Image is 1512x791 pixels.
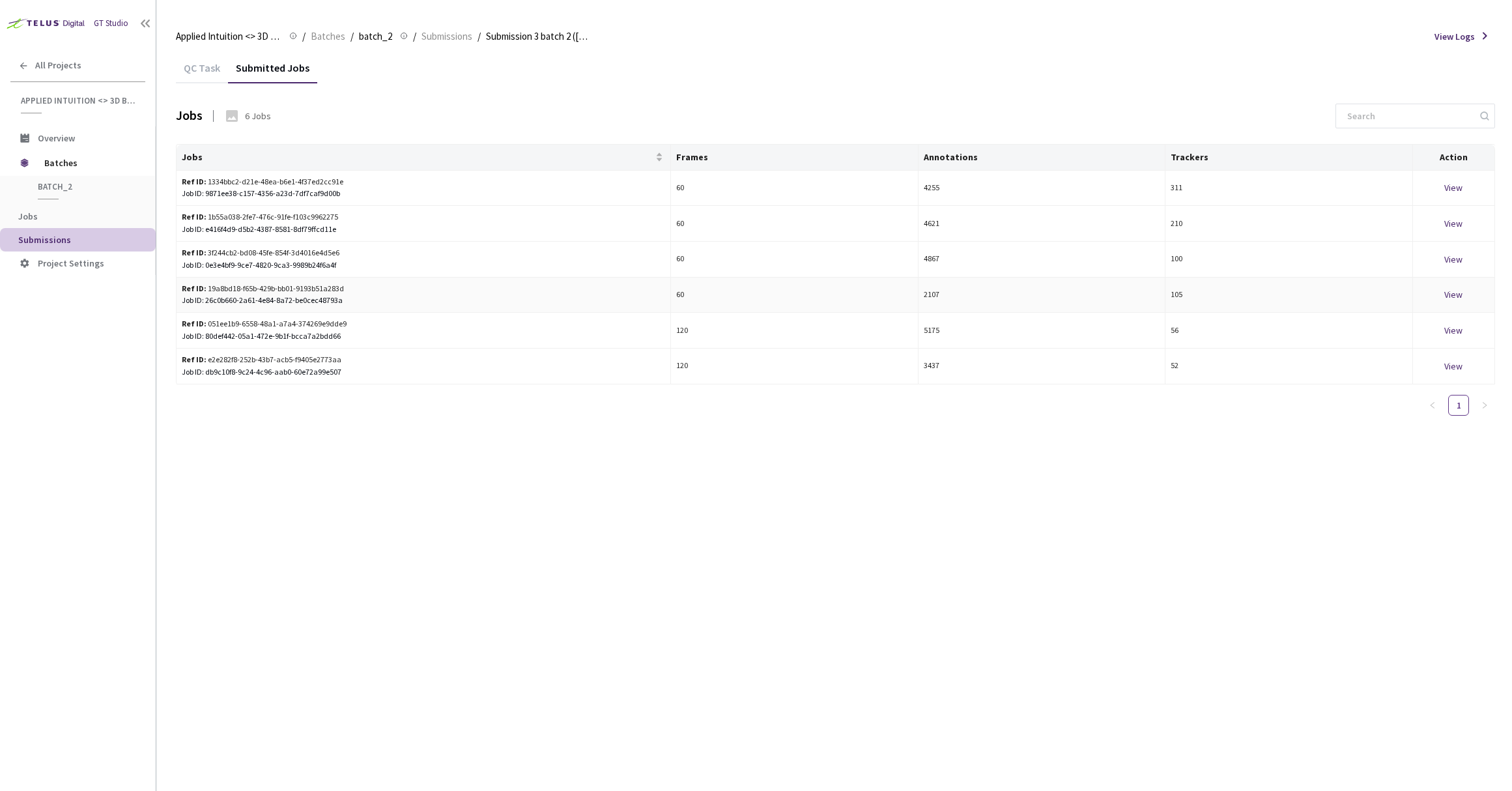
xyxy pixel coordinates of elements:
li: / [478,29,481,44]
div: GT Studio [94,18,128,30]
span: Jobs [182,152,653,162]
b: Ref ID: [182,319,207,328]
div: View [1418,216,1490,231]
td: 4621 [919,206,1166,242]
div: 1b55a038-2fe7-476c-91fe-f103c9962275 [182,211,407,223]
b: Ref ID: [182,248,207,257]
div: Job ID: 0e3e4bf9-9ce7-4820-9ca3-9989b24f6a4f [182,259,665,272]
td: 4255 [919,171,1166,207]
td: 60 [671,242,919,278]
td: 5175 [919,313,1166,349]
span: Submissions [18,234,71,246]
td: 56 [1165,313,1413,349]
td: 120 [671,313,919,349]
div: 6 Jobs [245,109,271,122]
span: Batches [44,150,134,176]
span: Applied Intuition <> 3D BBox - [PERSON_NAME] [21,95,137,106]
div: 19a8bd18-f65b-429b-bb01-9193b51a283d [182,283,407,295]
td: 210 [1165,206,1413,242]
td: 2107 [919,278,1166,313]
div: Job ID: 26c0b660-2a61-4e84-8a72-be0cec48793a [182,295,665,307]
div: Submitted Jobs [228,61,317,83]
th: Jobs [177,145,671,171]
span: Jobs [18,210,38,222]
input: Search [1339,104,1478,128]
td: 60 [671,206,919,242]
td: 100 [1165,242,1413,278]
span: Overview [38,132,75,144]
div: View [1418,252,1490,266]
div: 051ee1b9-6558-48a1-a7a4-374269e9dde9 [182,318,407,330]
a: Batches [308,29,348,43]
td: 60 [671,171,919,207]
li: Next Page [1474,395,1495,416]
span: Submission 3 batch 2 ([DATE]) [486,29,592,44]
td: 105 [1165,278,1413,313]
div: e2e282f8-252b-43b7-acb5-f9405e2773aa [182,354,407,366]
button: right [1474,395,1495,416]
span: Submissions [421,29,472,44]
span: All Projects [35,60,81,71]
li: / [302,29,306,44]
td: 4867 [919,242,1166,278]
span: View Logs [1434,30,1475,43]
th: Trackers [1165,145,1413,171]
th: Annotations [919,145,1166,171]
a: Submissions [419,29,475,43]
div: View [1418,180,1490,195]
div: View [1418,359,1490,373]
div: View [1418,287,1490,302]
div: QC Task [176,61,228,83]
b: Ref ID: [182,177,207,186]
li: 1 [1448,395,1469,416]
div: 3f244cb2-bd08-45fe-854f-3d4016e4d5e6 [182,247,407,259]
li: / [413,29,416,44]
span: Applied Intuition <> 3D BBox - [PERSON_NAME] [176,29,281,44]
div: 1334bbc2-d21e-48ea-b6e1-4f37ed2cc91e [182,176,407,188]
td: 311 [1165,171,1413,207]
li: / [350,29,354,44]
b: Ref ID: [182,212,207,222]
div: Job ID: 9871ee38-c157-4356-a23d-7df7caf9d00b [182,188,665,200]
span: batch_2 [38,181,134,192]
div: Jobs [176,106,203,125]
span: Project Settings [38,257,104,269]
span: Batches [311,29,345,44]
button: left [1422,395,1443,416]
td: 60 [671,278,919,313]
div: Job ID: e416f4d9-d5b2-4387-8581-8df79ffcd11e [182,223,665,236]
td: 3437 [919,349,1166,384]
span: left [1429,401,1436,409]
div: View [1418,323,1490,338]
span: batch_2 [359,29,392,44]
li: Previous Page [1422,395,1443,416]
td: 120 [671,349,919,384]
div: Job ID: 80def442-05a1-472e-9b1f-bcca7a2bdd66 [182,330,665,343]
span: right [1481,401,1489,409]
td: 52 [1165,349,1413,384]
th: Action [1413,145,1496,171]
a: 1 [1449,395,1468,415]
th: Frames [671,145,919,171]
b: Ref ID: [182,354,207,364]
b: Ref ID: [182,283,207,293]
div: Job ID: db9c10f8-9c24-4c96-aab0-60e72a99e507 [182,366,665,379]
